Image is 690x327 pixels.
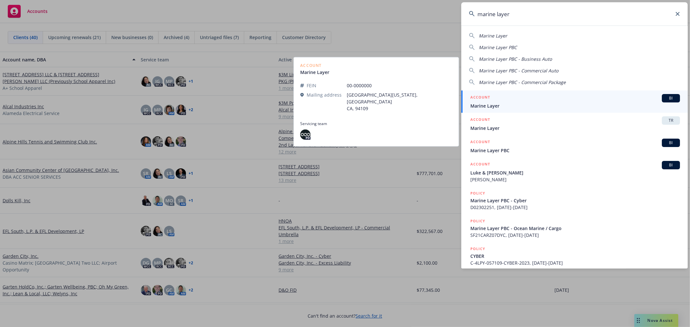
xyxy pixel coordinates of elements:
span: Marine Layer [470,125,680,132]
span: Marine Layer PBC - Cyber [470,197,680,204]
span: C-4LPY-057109-CYBER-2023, [DATE]-[DATE] [470,259,680,266]
span: D02302251, [DATE]-[DATE] [470,204,680,211]
span: Marine Layer PBC [479,44,517,50]
a: POLICYMarine Layer PBC - CyberD02302251, [DATE]-[DATE] [461,186,688,214]
span: BI [664,162,677,168]
span: Marine Layer PBC - Commercial Package [479,79,566,85]
span: Marine Layer [470,102,680,109]
a: POLICYMarine Layer PBC - Ocean Marine / CargoSF21CARZ07DYC, [DATE]-[DATE] [461,214,688,242]
a: ACCOUNTBILuke & [PERSON_NAME][PERSON_NAME] [461,157,688,186]
span: Luke & [PERSON_NAME] [470,169,680,176]
a: POLICYCYBERC-4LPY-057109-CYBER-2023, [DATE]-[DATE] [461,242,688,270]
h5: POLICY [470,190,485,196]
span: Marine Layer PBC - Business Auto [479,56,552,62]
h5: POLICY [470,246,485,252]
a: ACCOUNTBIMarine Layer [461,90,688,113]
h5: ACCOUNT [470,94,490,102]
span: Marine Layer PBC - Ocean Marine / Cargo [470,225,680,232]
span: SF21CARZ07DYC, [DATE]-[DATE] [470,232,680,238]
input: Search... [461,2,688,26]
span: BI [664,95,677,101]
h5: ACCOUNT [470,139,490,146]
span: Marine Layer PBC [470,147,680,154]
span: Marine Layer [479,33,507,39]
a: ACCOUNTBIMarine Layer PBC [461,135,688,157]
a: ACCOUNTTRMarine Layer [461,113,688,135]
h5: ACCOUNT [470,161,490,169]
h5: POLICY [470,218,485,224]
span: Marine Layer PBC - Commercial Auto [479,68,558,74]
span: [PERSON_NAME] [470,176,680,183]
h5: ACCOUNT [470,116,490,124]
span: TR [664,118,677,123]
span: BI [664,140,677,146]
span: CYBER [470,253,680,259]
